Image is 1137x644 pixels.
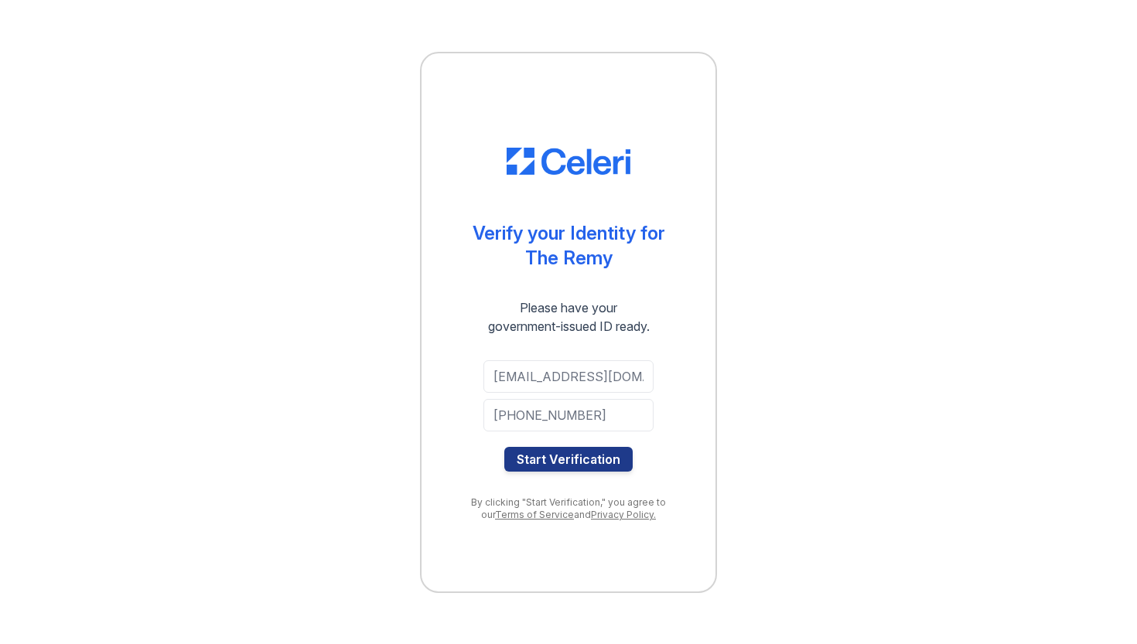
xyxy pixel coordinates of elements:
div: Verify your Identity for The Remy [473,221,665,271]
div: Please have your government-issued ID ready. [460,298,678,336]
input: Phone [483,399,654,431]
a: Privacy Policy. [591,509,656,520]
img: CE_Logo_Blue-a8612792a0a2168367f1c8372b55b34899dd931a85d93a1a3d3e32e68fde9ad4.png [507,148,630,175]
div: By clicking "Start Verification," you agree to our and [452,496,685,521]
button: Start Verification [504,447,633,472]
input: Email [483,360,654,393]
a: Terms of Service [495,509,574,520]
